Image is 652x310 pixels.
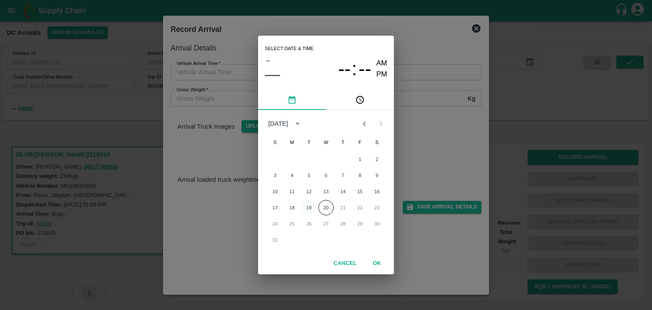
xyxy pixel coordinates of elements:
[352,184,368,199] button: 15
[326,90,394,110] button: pick time
[301,184,317,199] button: 12
[267,200,283,215] button: 17
[301,200,317,215] button: 19
[359,58,371,80] button: --
[369,134,385,151] span: Saturday
[369,184,385,199] button: 16
[318,168,334,183] button: 6
[369,168,385,183] button: 9
[363,256,391,271] button: OK
[284,200,300,215] button: 18
[318,134,334,151] span: Wednesday
[268,119,288,128] div: [DATE]
[267,55,270,66] span: –
[338,58,351,80] button: --
[352,168,368,183] button: 8
[265,42,314,55] span: Select date & time
[284,134,300,151] span: Monday
[318,184,334,199] button: 13
[318,200,334,215] button: 20
[301,134,317,151] span: Tuesday
[351,58,357,80] span: :
[258,90,326,110] button: pick date
[335,184,351,199] button: 14
[267,168,283,183] button: 3
[352,152,368,167] button: 1
[352,134,368,151] span: Friday
[330,256,360,271] button: Cancel
[377,58,388,69] button: AM
[356,116,372,132] button: Previous month
[377,69,388,80] button: PM
[301,168,317,183] button: 5
[291,117,304,130] button: calendar view is open, switch to year view
[335,168,351,183] button: 7
[267,134,283,151] span: Sunday
[284,168,300,183] button: 4
[369,152,385,167] button: 2
[284,184,300,199] button: 11
[335,134,351,151] span: Thursday
[265,66,280,83] button: ––
[265,55,272,66] button: –
[267,184,283,199] button: 10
